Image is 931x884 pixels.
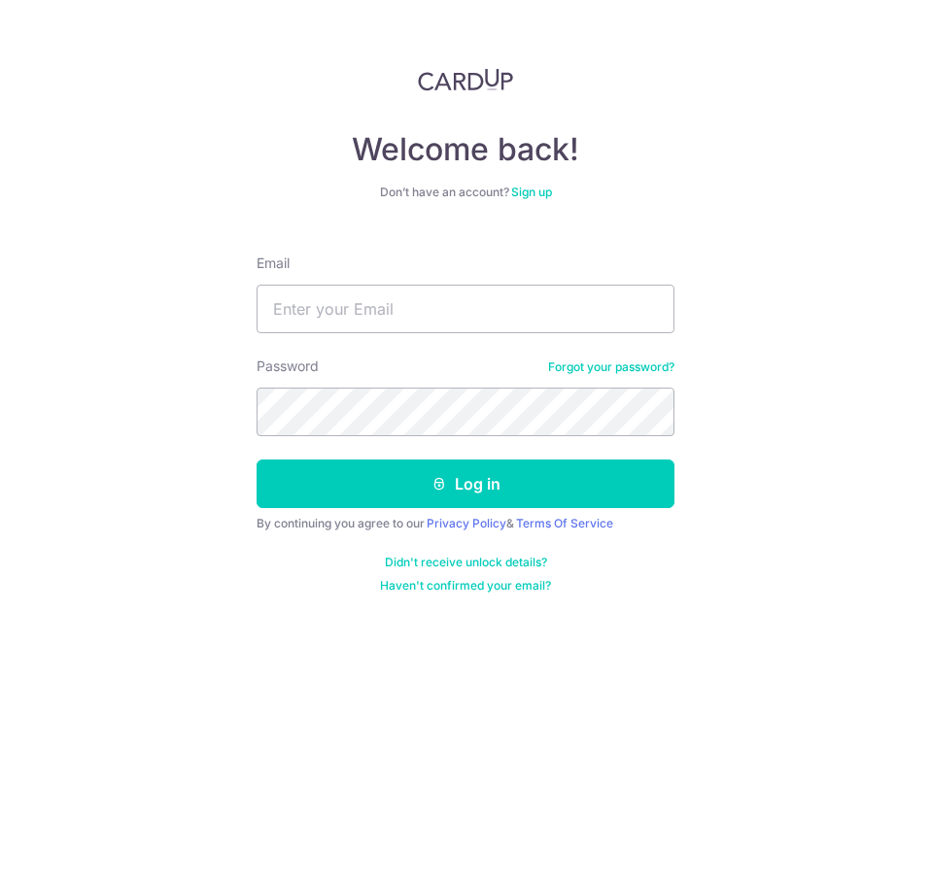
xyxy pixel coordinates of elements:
a: Forgot your password? [548,359,674,375]
div: Don’t have an account? [257,185,674,200]
a: Sign up [511,185,552,199]
div: By continuing you agree to our & [257,516,674,531]
label: Password [257,357,319,376]
a: Privacy Policy [427,516,506,530]
a: Haven't confirmed your email? [380,578,551,594]
img: CardUp Logo [418,68,513,91]
input: Enter your Email [257,285,674,333]
a: Didn't receive unlock details? [385,555,547,570]
label: Email [257,254,290,273]
a: Terms Of Service [516,516,613,530]
h4: Welcome back! [257,130,674,169]
button: Log in [257,459,674,508]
